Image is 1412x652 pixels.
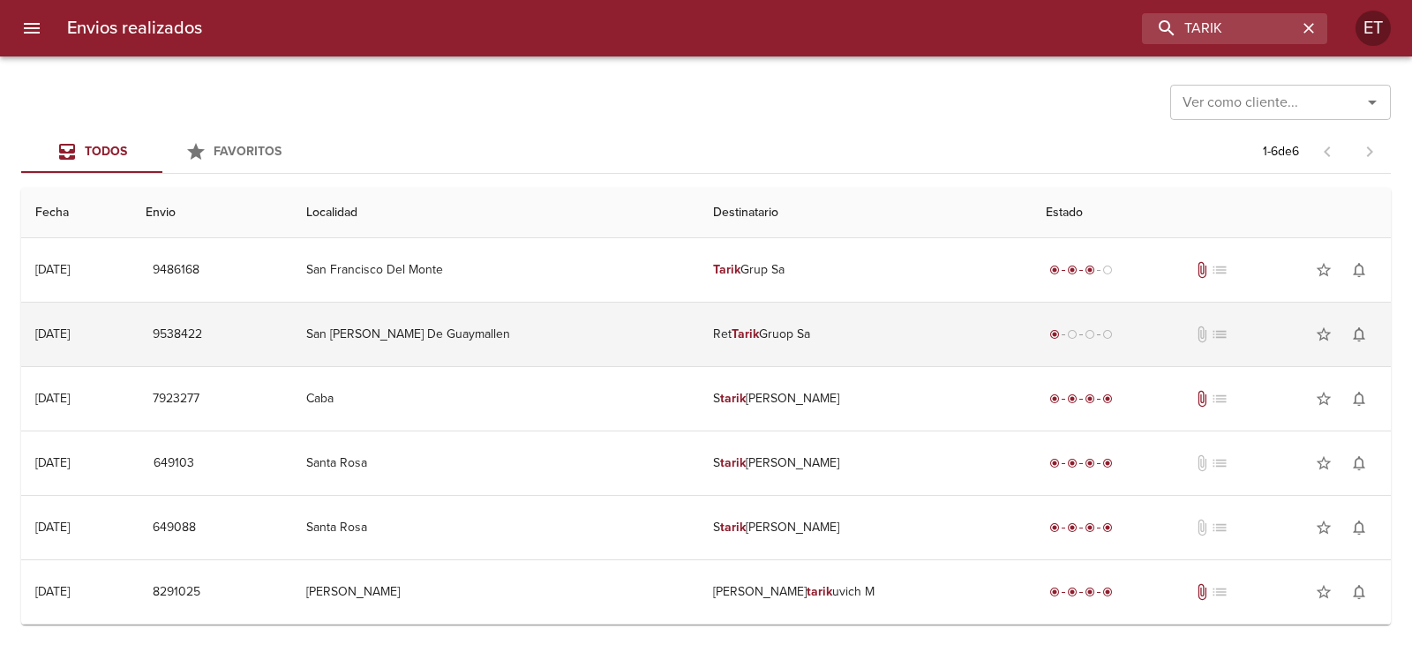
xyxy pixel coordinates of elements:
div: Entregado [1046,454,1116,472]
button: Agregar a favoritos [1306,574,1341,610]
span: notifications_none [1350,454,1368,472]
span: radio_button_checked [1102,393,1113,404]
span: Tiene documentos adjuntos [1193,583,1211,601]
span: No tiene documentos adjuntos [1193,454,1211,472]
span: radio_button_checked [1067,522,1078,533]
th: Estado [1032,188,1391,238]
td: Santa Rosa [292,431,699,495]
span: No tiene pedido asociado [1211,583,1228,601]
span: 7923277 [153,388,199,410]
button: 9486168 [146,254,207,287]
button: Abrir [1360,90,1385,115]
span: radio_button_checked [1067,458,1078,468]
div: ET [1356,11,1391,46]
span: star_border [1315,390,1333,408]
span: radio_button_checked [1049,393,1060,404]
span: 8291025 [153,581,200,603]
span: star_border [1315,583,1333,601]
button: Activar notificaciones [1341,381,1377,416]
td: S [PERSON_NAME] [699,431,1032,495]
button: Activar notificaciones [1341,317,1377,352]
span: Tiene documentos adjuntos [1193,261,1211,279]
td: Caba [292,367,699,431]
div: Entregado [1046,583,1116,601]
div: [DATE] [35,520,70,535]
em: Tarik [713,262,740,277]
button: Agregar a favoritos [1306,381,1341,416]
span: 649103 [153,453,195,475]
td: Santa Rosa [292,496,699,559]
span: radio_button_checked [1085,522,1095,533]
span: radio_button_unchecked [1067,329,1078,340]
em: Tarik [732,326,759,341]
span: No tiene pedido asociado [1211,261,1228,279]
td: San [PERSON_NAME] De Guaymallen [292,303,699,366]
td: [PERSON_NAME] [292,560,699,624]
div: Entregado [1046,519,1116,536]
span: star_border [1315,261,1333,279]
th: Fecha [21,188,131,238]
span: 649088 [153,517,196,539]
h6: Envios realizados [67,14,202,42]
span: radio_button_checked [1085,587,1095,597]
span: radio_button_checked [1049,587,1060,597]
span: Pagina siguiente [1348,131,1391,173]
span: radio_button_checked [1102,587,1113,597]
td: S [PERSON_NAME] [699,496,1032,559]
span: radio_button_unchecked [1102,329,1113,340]
span: radio_button_checked [1085,265,1095,275]
span: radio_button_checked [1067,393,1078,404]
span: radio_button_unchecked [1085,329,1095,340]
button: 7923277 [146,383,207,416]
span: No tiene pedido asociado [1211,390,1228,408]
span: notifications_none [1350,261,1368,279]
th: Localidad [292,188,699,238]
button: Agregar a favoritos [1306,510,1341,545]
span: radio_button_checked [1049,265,1060,275]
div: [DATE] [35,584,70,599]
button: Activar notificaciones [1341,510,1377,545]
div: Tabs Envios [21,131,304,173]
span: No tiene pedido asociado [1211,326,1228,343]
span: notifications_none [1350,326,1368,343]
button: Activar notificaciones [1341,574,1377,610]
em: tarik [720,455,746,470]
div: En viaje [1046,261,1116,279]
button: Agregar a favoritos [1306,252,1341,288]
table: Tabla de envíos del cliente [21,188,1391,625]
em: tarik [720,520,746,535]
span: star_border [1315,454,1333,472]
span: Favoritos [214,144,282,159]
span: notifications_none [1350,519,1368,536]
div: [DATE] [35,391,70,406]
button: Agregar a favoritos [1306,317,1341,352]
div: [DATE] [35,455,70,470]
td: Ret Gruop Sa [699,303,1032,366]
span: Todos [85,144,127,159]
div: Abrir información de usuario [1356,11,1391,46]
span: star_border [1315,326,1333,343]
span: 9486168 [153,259,199,281]
button: 9538422 [146,319,209,351]
span: Pagina anterior [1306,142,1348,160]
button: 8291025 [146,576,207,609]
td: S [PERSON_NAME] [699,367,1032,431]
em: tarik [720,391,746,406]
input: buscar [1142,13,1297,44]
span: notifications_none [1350,390,1368,408]
span: notifications_none [1350,583,1368,601]
span: No tiene documentos adjuntos [1193,326,1211,343]
div: [DATE] [35,326,70,341]
span: Tiene documentos adjuntos [1193,390,1211,408]
button: 649103 [146,447,202,480]
span: No tiene pedido asociado [1211,454,1228,472]
em: tarik [807,584,832,599]
td: San Francisco Del Monte [292,238,699,302]
span: radio_button_unchecked [1102,265,1113,275]
span: radio_button_checked [1085,393,1095,404]
td: [PERSON_NAME] uvich M [699,560,1032,624]
span: radio_button_checked [1049,329,1060,340]
th: Destinatario [699,188,1032,238]
span: radio_button_checked [1102,458,1113,468]
div: [DATE] [35,262,70,277]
